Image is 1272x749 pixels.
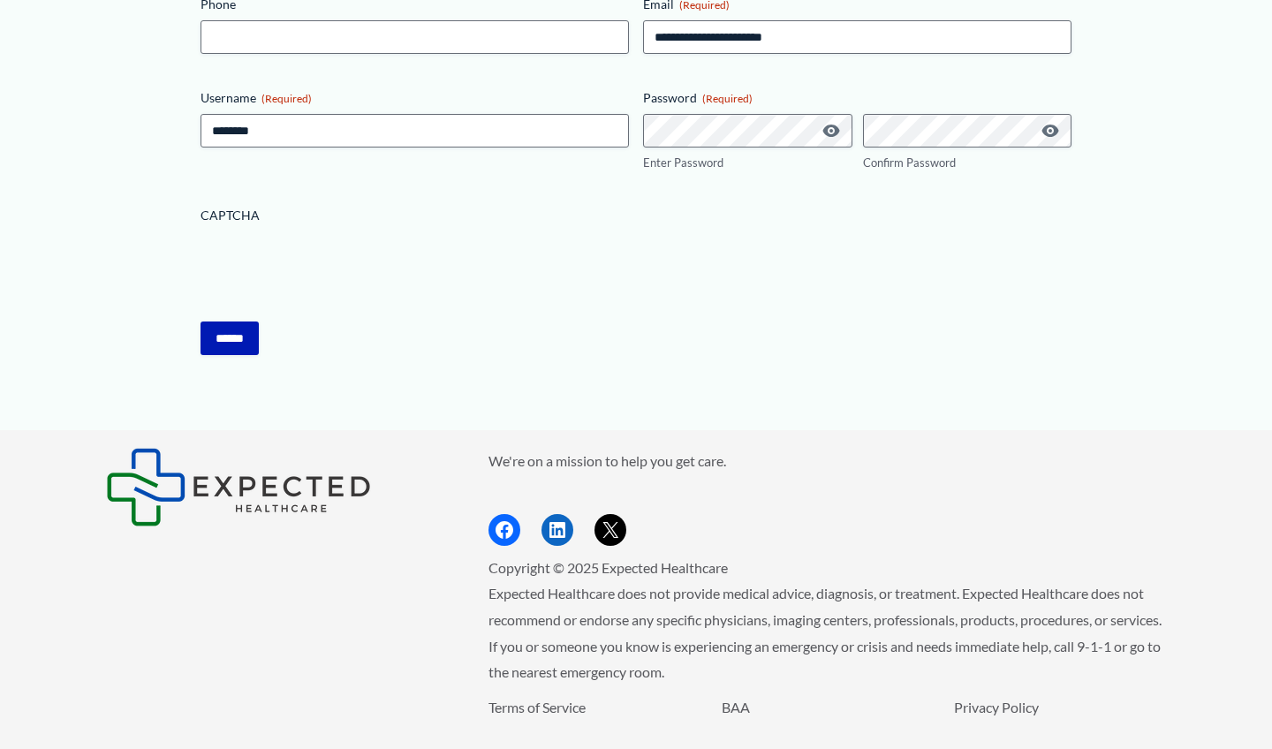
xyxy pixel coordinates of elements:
[821,120,842,141] button: Show Password
[488,559,728,576] span: Copyright © 2025 Expected Healthcare
[488,448,1166,474] p: We're on a mission to help you get care.
[863,155,1072,171] label: Confirm Password
[106,448,444,526] aside: Footer Widget 1
[201,89,629,107] label: Username
[488,699,586,715] a: Terms of Service
[722,699,750,715] a: BAA
[201,207,1072,224] label: CAPTCHA
[201,231,469,300] iframe: reCAPTCHA
[1040,120,1061,141] button: Show Password
[488,585,1162,680] span: Expected Healthcare does not provide medical advice, diagnosis, or treatment. Expected Healthcare...
[643,155,852,171] label: Enter Password
[488,448,1166,546] aside: Footer Widget 2
[954,699,1039,715] a: Privacy Policy
[702,92,753,105] span: (Required)
[643,89,753,107] legend: Password
[261,92,312,105] span: (Required)
[106,448,371,526] img: Expected Healthcare Logo - side, dark font, small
